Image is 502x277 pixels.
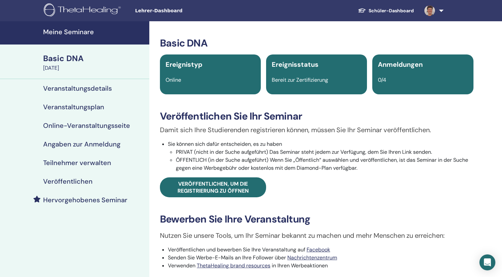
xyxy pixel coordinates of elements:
[43,177,93,185] h4: Veröffentlichen
[43,122,130,130] h4: Online-Veranstaltungsseite
[168,262,473,270] li: Verwenden in Ihren Werbeaktionen
[44,3,123,18] img: logo.png
[168,140,473,172] li: Sie können sich dafür entscheiden, es zu haben
[358,8,366,13] img: graduation-cap-white.svg
[307,246,330,253] a: Facebook
[43,140,120,148] h4: Angaben zur Anmeldung
[176,156,473,172] li: ÖFFENTLICH (in der Suche aufgeführt) Wenn Sie „Öffentlich“ auswählen und veröffentlichen, ist das...
[168,254,473,262] li: Senden Sie Werbe-E-Mails an Ihre Follower über
[39,53,149,72] a: Basic DNA[DATE]
[353,5,419,17] a: Schüler-Dashboard
[176,148,473,156] li: PRIVAT (nicht in der Suche aufgeführt) Das Seminar steht jedem zur Verfügung, dem Sie Ihren Link ...
[272,76,328,83] span: Bereit zur Zertifizierung
[166,60,202,69] span: Ereignistyp
[160,213,473,225] h3: Bewerben Sie Ihre Veranstaltung
[378,76,386,83] span: 0/4
[160,37,473,49] h3: Basic DNA
[160,110,473,122] h3: Veröffentlichen Sie Ihr Seminar
[135,7,235,14] span: Lehrer-Dashboard
[160,177,266,197] a: Veröffentlichen, um die Registrierung zu öffnen
[43,103,104,111] h4: Veranstaltungsplan
[43,64,145,72] div: [DATE]
[166,76,181,83] span: Online
[479,254,495,270] div: Open Intercom Messenger
[287,254,337,261] a: Nachrichtenzentrum
[160,125,473,135] p: Damit sich Ihre Studierenden registrieren können, müssen Sie Ihr Seminar veröffentlichen.
[178,180,249,194] span: Veröffentlichen, um die Registrierung zu öffnen
[43,159,111,167] h4: Teilnehmer verwalten
[43,84,112,92] h4: Veranstaltungsdetails
[197,262,270,269] a: ThetaHealing brand resources
[43,196,127,204] h4: Hervorgehobenes Seminar
[160,231,473,240] p: Nutzen Sie unsere Tools, um Ihr Seminar bekannt zu machen und mehr Menschen zu erreichen:
[378,60,423,69] span: Anmeldungen
[272,60,319,69] span: Ereignisstatus
[43,28,145,36] h4: Meine Seminare
[168,246,473,254] li: Veröffentlichen und bewerben Sie Ihre Veranstaltung auf
[43,53,145,64] div: Basic DNA
[424,5,435,16] img: default.jpg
